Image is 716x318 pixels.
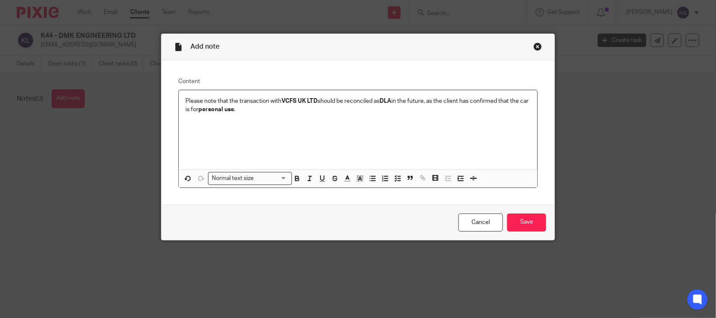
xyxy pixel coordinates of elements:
a: Cancel [458,214,503,232]
strong: VCFS UK LTD [281,98,318,104]
span: Add note [190,43,219,50]
p: Please note that the transaction with should be reconciled as in the future, as the client has co... [185,97,531,114]
input: Save [507,214,546,232]
strong: personal use [198,107,234,112]
input: Search for option [257,174,287,183]
div: Close this dialog window [534,42,542,51]
span: Normal text size [210,174,256,183]
strong: DLA [380,98,391,104]
label: Content [178,77,538,86]
div: Search for option [208,172,292,185]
